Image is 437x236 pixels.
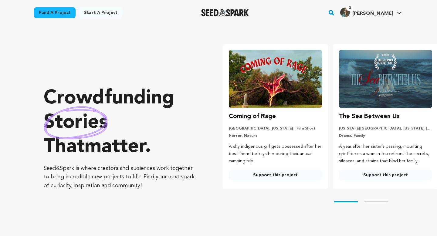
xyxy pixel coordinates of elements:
a: James O.'s Profile [339,6,403,17]
div: James O.'s Profile [340,8,393,17]
a: Start a project [79,7,122,18]
img: Seed&Spark Logo Dark Mode [201,9,249,16]
p: Seed&Spark is where creators and audiences work together to bring incredible new projects to life... [44,164,198,190]
h3: Coming of Rage [229,112,276,121]
p: Drama, Family [339,133,432,138]
p: [US_STATE][GEOGRAPHIC_DATA], [US_STATE] | Film Short [339,126,432,131]
span: James O.'s Profile [339,6,403,19]
span: [PERSON_NAME] [352,11,393,16]
a: Support this project [229,170,322,180]
img: James_Cactus%20copy%205.jpg [340,8,350,17]
p: Horror, Nature [229,133,322,138]
img: Coming of Rage image [229,50,322,108]
p: [GEOGRAPHIC_DATA], [US_STATE] | Film Short [229,126,322,131]
h3: The Sea Between Us [339,112,400,121]
span: matter [85,137,145,157]
p: Crowdfunding that . [44,86,198,159]
img: The Sea Between Us image [339,50,432,108]
img: hand sketched image [44,106,108,139]
p: A year after her sister’s passing, mounting grief forces a woman to confront the secrets, silence... [339,143,432,165]
a: Fund a project [34,7,76,18]
span: 3 [346,5,353,11]
a: Seed&Spark Homepage [201,9,249,16]
a: Support this project [339,170,432,180]
p: A shy indigenous girl gets possessed after her best friend betrays her during their annual campin... [229,143,322,165]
